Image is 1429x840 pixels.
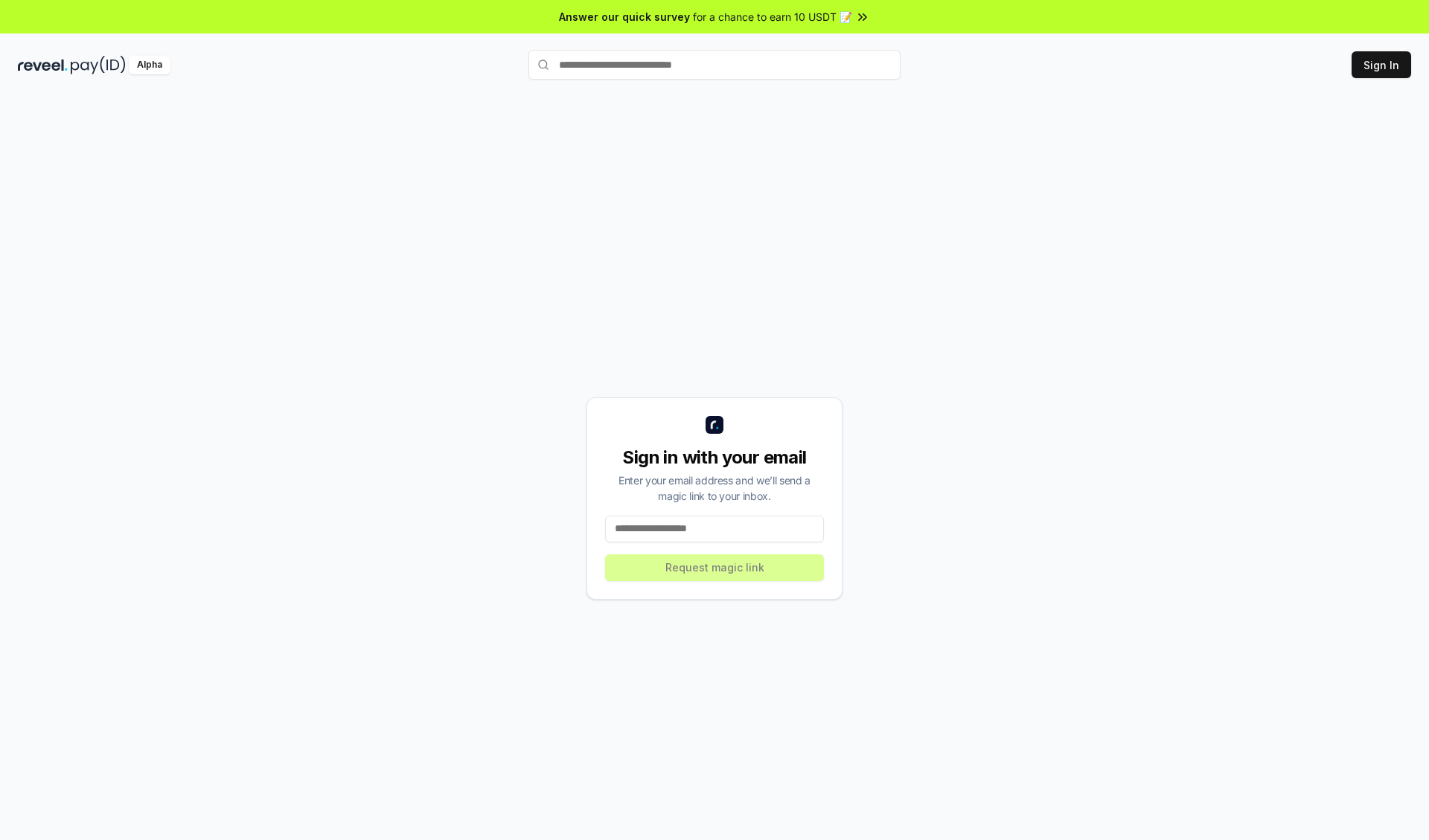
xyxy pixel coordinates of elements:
span: for a chance to earn 10 USDT 📝 [693,9,852,25]
span: Answer our quick survey [559,9,690,25]
img: pay_id [71,56,126,74]
div: Enter your email address and we’ll send a magic link to your inbox. [605,472,824,504]
div: Sign in with your email [605,446,824,469]
div: Alpha [129,56,170,74]
button: Sign In [1352,51,1411,78]
img: reveel_dark [18,56,68,74]
img: logo_small [706,416,723,434]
